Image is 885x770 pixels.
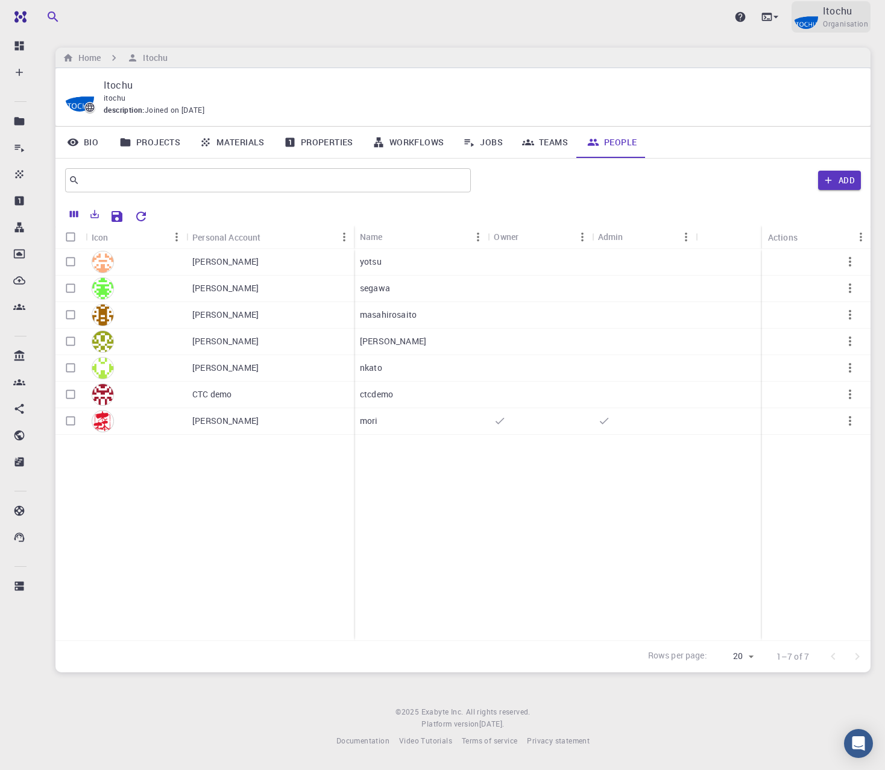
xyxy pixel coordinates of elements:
button: Menu [851,227,871,247]
p: [PERSON_NAME] [192,415,259,427]
span: Documentation [336,736,389,745]
span: © 2025 [395,706,421,718]
div: Owner [488,225,591,248]
a: Video Tutorials [399,735,452,747]
p: [PERSON_NAME] [192,362,259,374]
img: avatar [92,357,114,379]
div: Actions [768,226,798,249]
a: Teams [512,127,578,158]
span: [DATE] . [479,719,505,728]
img: avatar [92,410,114,432]
nav: breadcrumb [60,51,170,65]
h6: Home [74,51,101,65]
a: Documentation [336,735,389,747]
p: 1–7 of 7 [776,651,809,663]
div: Name [360,225,383,248]
button: Menu [468,227,488,247]
p: [PERSON_NAME] [192,309,259,321]
div: Actions [762,226,871,249]
img: avatar [92,330,114,353]
div: Personal Account [186,226,354,249]
a: Materials [190,127,274,158]
p: [PERSON_NAME] [192,282,259,294]
a: Bio [55,127,110,158]
button: Export [84,204,105,224]
div: Personal Account [192,226,260,249]
a: Terms of service [462,735,517,747]
h6: Itochu [138,51,168,65]
p: segawa [360,282,390,294]
div: Admin [592,225,696,248]
img: Itochu [794,5,818,29]
span: Video Tutorials [399,736,452,745]
div: 20 [712,648,757,665]
a: Jobs [453,127,512,158]
p: mori [360,415,378,427]
p: Itochu [823,4,852,18]
div: Name [354,225,488,248]
p: CTC demo [192,388,231,400]
span: Terms of service [462,736,517,745]
p: yotsu [360,256,382,268]
span: Exabyte Inc. [421,707,464,716]
img: avatar [92,304,114,326]
p: Itochu [104,78,851,92]
div: Icon [92,226,109,249]
span: All rights reserved. [466,706,531,718]
a: [DATE]. [479,718,505,730]
button: Sort [383,227,402,247]
p: nkato [360,362,382,374]
button: Menu [167,227,186,247]
img: avatar [92,383,114,406]
p: [PERSON_NAME] [360,335,426,347]
a: Projects [110,127,190,158]
button: Add [818,171,861,190]
a: Workflows [363,127,454,158]
a: People [578,127,646,158]
span: Organisation [823,18,868,30]
button: Reset Explorer Settings [129,204,153,229]
button: Menu [573,227,592,247]
div: Owner [494,225,518,248]
p: [PERSON_NAME] [192,335,259,347]
img: avatar [92,251,114,273]
span: Privacy statement [527,736,590,745]
p: masahirosaito [360,309,417,321]
a: Privacy statement [527,735,590,747]
a: Exabyte Inc. [421,706,464,718]
button: Save Explorer Settings [105,204,129,229]
p: Rows per page: [648,649,707,663]
span: description : [104,104,145,116]
span: Platform version [421,718,479,730]
p: ctcdemo [360,388,393,400]
button: Menu [335,227,354,247]
div: Icon [86,226,186,249]
div: Admin [598,225,623,248]
button: Menu [676,227,696,247]
p: [PERSON_NAME] [192,256,259,268]
span: Joined on [DATE] [145,104,204,116]
button: Columns [64,204,84,224]
span: サポート [22,8,58,19]
img: logo [10,11,27,23]
div: Open Intercom Messenger [844,729,873,758]
a: Properties [274,127,363,158]
span: itochu [104,93,125,103]
img: avatar [92,277,114,300]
